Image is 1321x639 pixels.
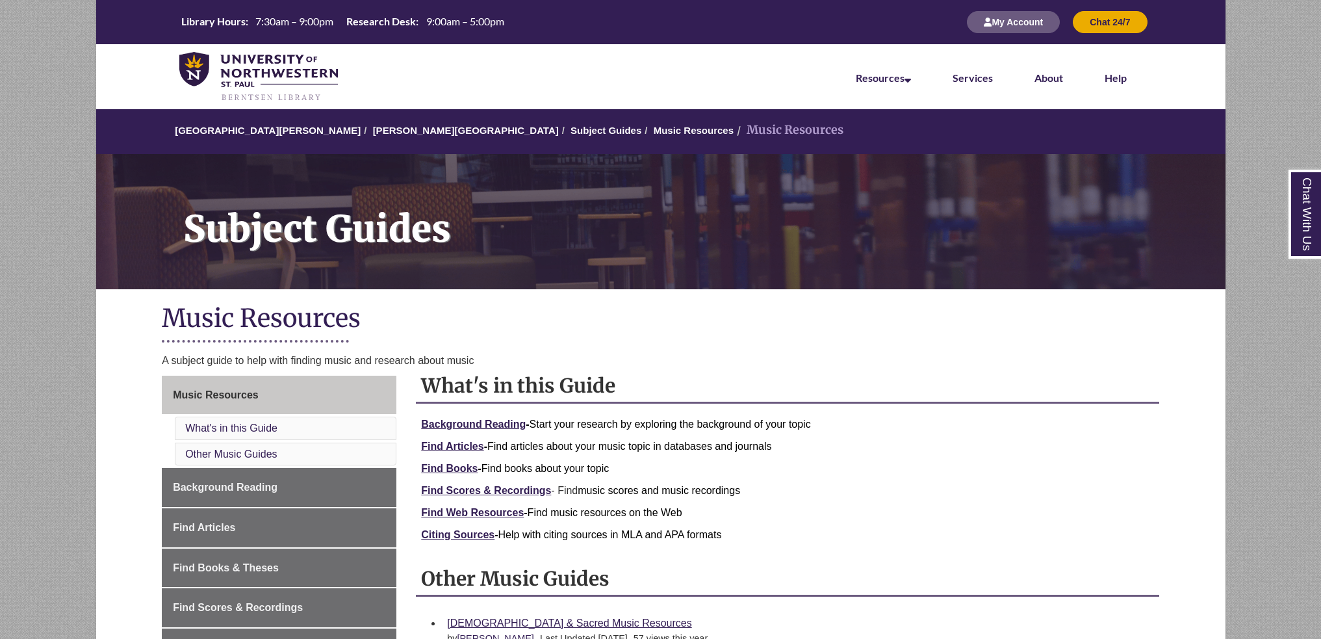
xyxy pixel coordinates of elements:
[421,507,682,518] span: Find music resources on the Web
[176,14,509,29] table: Hours Today
[176,14,250,29] th: Library Hours:
[341,14,420,29] th: Research Desk:
[175,125,361,136] a: [GEOGRAPHIC_DATA][PERSON_NAME]
[1073,11,1147,33] button: Chat 24/7
[173,562,279,573] span: Find Books & Theses
[421,529,721,540] span: Help with citing sources in MLA and APA formats
[162,588,396,627] a: Find Scores & Recordings
[421,419,529,430] strong: -
[421,419,810,430] span: Start your research by exploring the background of your topic
[421,419,526,430] a: Background Reading
[654,125,734,136] a: Music Resources
[162,355,474,366] span: A subject guide to help with finding music and research about music
[426,15,504,27] span: 9:00am – 5:00pm
[173,522,235,533] span: Find Articles
[162,376,396,415] a: Music Resources
[967,11,1060,33] button: My Account
[173,482,277,493] span: Background Reading
[578,485,740,496] span: music scores and music recordings
[421,463,609,474] span: Find books about your topic
[421,463,478,474] a: Find Books
[967,16,1060,27] a: My Account
[176,14,509,30] a: Hours Today
[169,154,1225,272] h1: Subject Guides
[416,369,1159,404] h2: What's in this Guide
[255,15,333,27] span: 7:30am – 9:00pm
[162,468,396,507] a: Background Reading
[373,125,559,136] a: [PERSON_NAME][GEOGRAPHIC_DATA]
[953,72,993,84] a: Services
[421,441,483,452] a: Find Articles
[856,72,911,84] a: Resources
[447,618,691,629] a: [DEMOGRAPHIC_DATA] & Sacred Music Resources
[185,423,277,434] a: What's in this Guide
[162,302,1159,337] h1: Music Resources
[185,449,277,460] a: Other Music Guides
[421,463,481,474] strong: -
[179,52,339,103] img: UNWSP Library Logo
[173,389,259,400] span: Music Resources
[1073,16,1147,27] a: Chat 24/7
[571,125,641,136] a: Subject Guides
[416,562,1159,597] h2: Other Music Guides
[421,441,771,452] span: Find articles about your music topic in databases and journals
[173,602,303,613] span: Find Scores & Recordings
[421,507,527,518] strong: -
[96,154,1225,289] a: Subject Guides
[734,121,843,140] li: Music Resources
[162,549,396,588] a: Find Books & Theses
[421,485,551,496] a: Find Scores & Recordings
[162,508,396,547] a: Find Articles
[421,441,487,452] strong: -
[421,529,498,540] strong: -
[421,483,1154,499] p: - Find
[1034,72,1063,84] a: About
[421,507,524,518] a: Find Web Resources
[421,529,494,540] a: Citing Sources
[1105,72,1127,84] a: Help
